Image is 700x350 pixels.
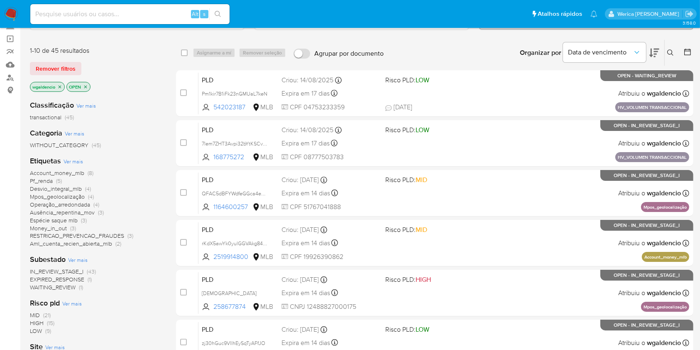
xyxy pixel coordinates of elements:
[203,10,206,18] span: s
[683,20,696,26] span: 3.158.0
[30,9,230,20] input: Pesquise usuários ou casos...
[617,10,682,18] p: werica.jgaldencio@mercadolivre.com
[209,8,226,20] button: search-icon
[538,10,582,18] span: Atalhos rápidos
[192,10,198,18] span: Alt
[685,10,694,18] a: Sair
[590,10,597,17] a: Notificações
